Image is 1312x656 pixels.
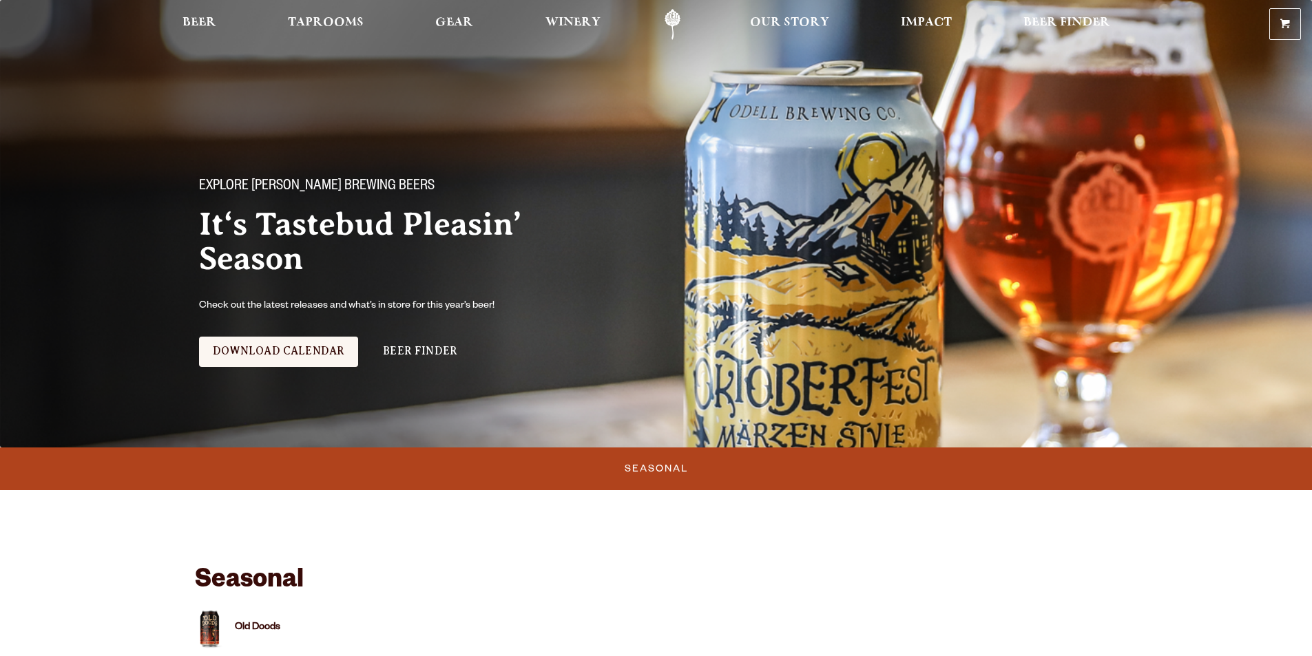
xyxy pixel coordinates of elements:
[288,17,364,28] span: Taprooms
[647,9,698,40] a: Odell Home
[619,453,694,485] a: Seasonal
[435,17,473,28] span: Gear
[892,9,961,40] a: Impact
[1014,9,1119,40] a: Beer Finder
[199,298,552,315] p: Check out the latest releases and what’s in store for this year’s beer!
[1023,17,1110,28] span: Beer Finder
[750,17,829,28] span: Our Story
[545,17,601,28] span: Winery
[183,17,216,28] span: Beer
[235,622,280,633] a: Old Doods
[195,545,1118,606] h3: Seasonal
[199,178,435,196] span: Explore [PERSON_NAME] Brewing Beers
[369,337,471,367] a: Beer Finder
[199,337,359,367] a: Download Calendar
[426,9,482,40] a: Gear
[741,9,838,40] a: Our Story
[537,9,610,40] a: Winery
[901,17,952,28] span: Impact
[199,207,629,276] h2: It‘s Tastebud Pleasin’ Season
[174,9,225,40] a: Beer
[279,9,373,40] a: Taprooms
[195,606,225,652] img: Beer can for Old Doods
